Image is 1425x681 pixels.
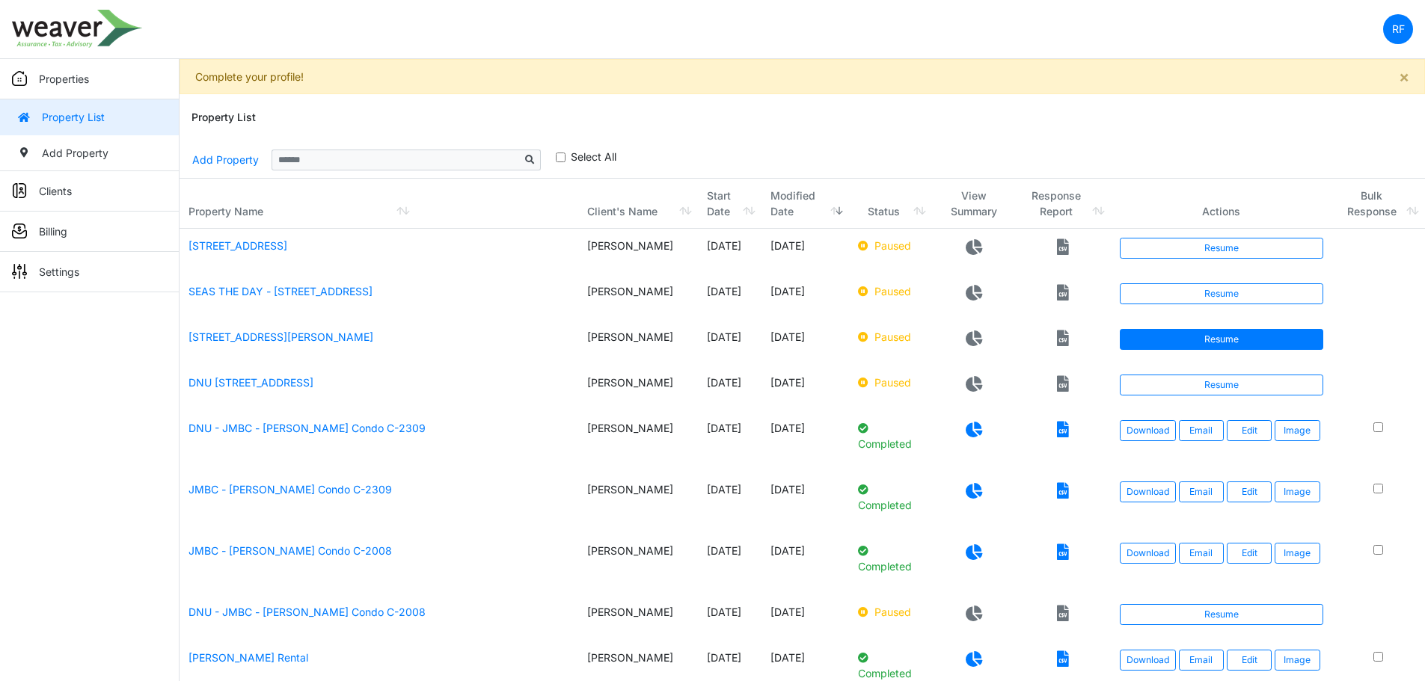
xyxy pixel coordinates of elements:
[1179,481,1224,502] button: Email
[189,285,373,298] a: SEAS THE DAY - [STREET_ADDRESS]
[1275,543,1320,564] button: Image
[189,651,308,664] a: [PERSON_NAME] Rental
[1016,179,1111,229] th: Response Report: activate to sort column ascending
[698,595,761,641] td: [DATE]
[698,534,761,595] td: [DATE]
[189,483,392,496] a: JMBC - [PERSON_NAME] Condo C-2309
[1120,329,1323,350] a: Resume
[578,595,698,641] td: [PERSON_NAME]
[578,229,698,274] td: [PERSON_NAME]
[1275,481,1320,502] button: Image
[1120,650,1176,671] a: Download
[932,179,1016,229] th: View Summary
[858,420,923,452] p: Completed
[578,320,698,366] td: [PERSON_NAME]
[698,366,761,411] td: [DATE]
[12,183,27,198] img: sidemenu_client.png
[12,224,27,238] img: sidemenu_billing.png
[761,179,849,229] th: Modified Date: activate to sort column ascending
[698,320,761,366] td: [DATE]
[1120,238,1323,259] a: Resume
[1227,543,1272,564] a: Edit
[1120,604,1323,625] a: Resume
[761,411,849,472] td: [DATE]
[858,283,923,299] p: Paused
[39,264,79,280] p: Settings
[858,604,923,620] p: Paused
[578,274,698,320] td: [PERSON_NAME]
[761,595,849,641] td: [DATE]
[1384,60,1424,93] button: Close
[761,320,849,366] td: [DATE]
[761,472,849,534] td: [DATE]
[1120,420,1176,441] a: Download
[1120,283,1323,304] a: Resume
[698,274,761,320] td: [DATE]
[191,111,256,124] h6: Property List
[189,239,287,252] a: [STREET_ADDRESS]
[39,183,72,199] p: Clients
[578,366,698,411] td: [PERSON_NAME]
[1399,67,1409,86] span: ×
[1179,650,1224,671] button: Email
[698,472,761,534] td: [DATE]
[578,179,698,229] th: Client's Name: activate to sort column ascending
[698,411,761,472] td: [DATE]
[858,238,923,253] p: Paused
[191,147,260,173] a: Add Property
[189,376,313,389] a: DNU [STREET_ADDRESS]
[761,366,849,411] td: [DATE]
[12,71,27,86] img: sidemenu_properties.png
[1275,650,1320,671] button: Image
[189,422,426,434] a: DNU - JMBC - [PERSON_NAME] Condo C-2309
[1179,543,1224,564] button: Email
[39,71,89,87] p: Properties
[578,411,698,472] td: [PERSON_NAME]
[12,264,27,279] img: sidemenu_settings.png
[189,330,373,343] a: [STREET_ADDRESS][PERSON_NAME]
[189,605,426,618] a: DNU - JMBC - [PERSON_NAME] Condo C-2008
[1120,543,1176,564] a: Download
[1227,420,1272,441] a: Edit
[761,534,849,595] td: [DATE]
[1392,21,1405,37] p: RF
[578,534,698,595] td: [PERSON_NAME]
[189,544,392,557] a: JMBC - [PERSON_NAME] Condo C-2008
[858,650,923,681] p: Completed
[849,179,932,229] th: Status: activate to sort column ascending
[1383,14,1413,44] a: RF
[761,229,849,274] td: [DATE]
[858,543,923,574] p: Completed
[1332,179,1425,229] th: Bulk Response: activate to sort column ascending
[180,59,1425,94] div: Complete your profile!
[272,150,520,170] input: Sizing example input
[12,10,143,48] img: spp logo
[1111,179,1332,229] th: Actions
[698,229,761,274] td: [DATE]
[1227,650,1272,671] a: Edit
[39,224,67,239] p: Billing
[858,329,923,345] p: Paused
[1275,420,1320,441] button: Image
[761,274,849,320] td: [DATE]
[571,149,616,164] label: Select All
[698,179,761,229] th: Start Date: activate to sort column ascending
[1227,481,1272,502] a: Edit
[180,179,578,229] th: Property Name: activate to sort column ascending
[858,481,923,513] p: Completed
[578,472,698,534] td: [PERSON_NAME]
[1120,375,1323,395] a: Resume
[858,375,923,390] p: Paused
[1120,481,1176,502] a: Download
[1179,420,1224,441] button: Email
